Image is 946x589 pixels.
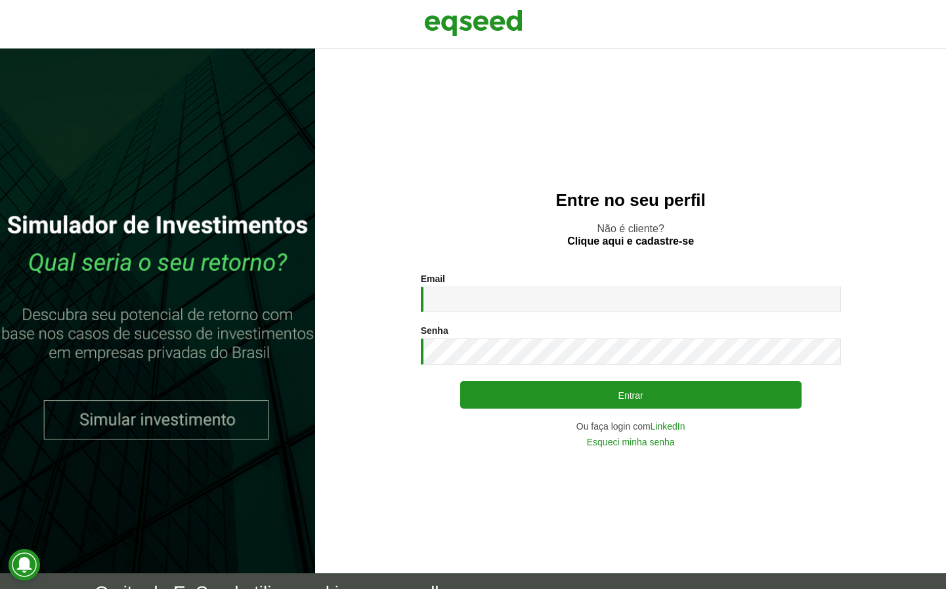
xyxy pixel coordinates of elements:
[421,274,445,283] label: Email
[567,236,694,247] a: Clique aqui e cadastre-se
[421,422,841,431] div: Ou faça login com
[341,191,920,210] h2: Entre no seu perfil
[460,381,802,409] button: Entrar
[424,7,523,39] img: EqSeed Logo
[421,326,448,335] label: Senha
[341,222,920,247] p: Não é cliente?
[651,422,685,431] a: LinkedIn
[587,437,675,447] a: Esqueci minha senha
